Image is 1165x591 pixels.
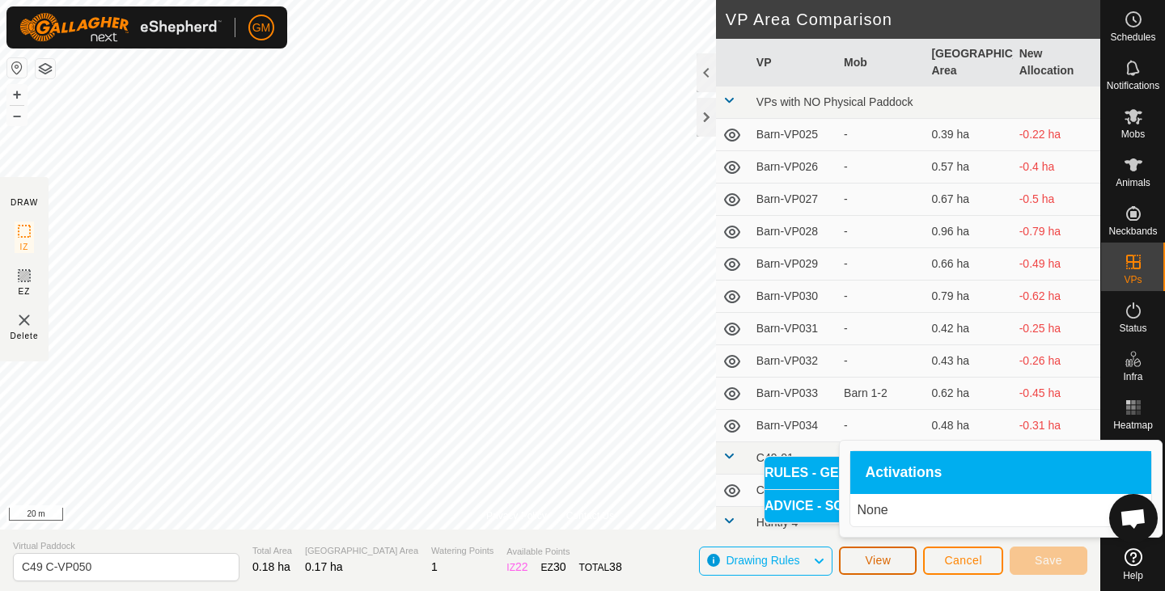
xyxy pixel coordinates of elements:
div: - [844,223,918,240]
div: - [844,126,918,143]
span: Help [1123,571,1143,580]
th: VP [750,39,837,87]
h2: VP Area Comparison [726,10,1100,29]
span: ADVICE - SCHEDULED MOVES [765,500,955,513]
img: Gallagher Logo [19,13,222,42]
td: Barn-VP028 [750,216,837,248]
td: Barn-VP026 [750,151,837,184]
td: 0.57 ha [925,151,1012,184]
td: 0.66 ha [925,248,1012,281]
td: Barn-VP027 [750,184,837,216]
span: VPs [1124,275,1142,285]
button: Save [1010,547,1087,575]
td: -0.31 ha [1013,410,1100,442]
div: EZ [541,559,566,576]
span: Watering Points [431,544,494,558]
span: Total Area [252,544,292,558]
p-accordion-header: ADVICE - SCHEDULED MOVES [765,490,1087,522]
span: GM [252,19,271,36]
a: Help [1101,542,1165,587]
a: Privacy Policy [486,509,547,523]
div: - [844,352,918,369]
td: 0.42 ha [925,313,1012,345]
span: Delete [11,330,39,342]
th: New Allocation [1013,39,1100,87]
td: 0.62 ha [925,378,1012,410]
span: Huntly 4 [756,516,798,529]
td: 0.48 ha [925,410,1012,442]
td: -0.45 ha [1013,378,1100,410]
div: IZ [506,559,527,576]
td: Barn-VP032 [750,345,837,378]
td: -0.49 ha [1013,248,1100,281]
span: C49-01 [756,451,794,464]
span: 30 [553,560,566,573]
span: [GEOGRAPHIC_DATA] Area [305,544,418,558]
img: VP [15,310,34,330]
td: 0.67 ha [925,184,1012,216]
td: -0.5 ha [1013,184,1100,216]
td: Barn-VP025 [750,119,837,151]
span: 38 [609,560,622,573]
span: Available Points [506,545,621,559]
button: Cancel [923,547,1003,575]
td: Barn-VP033 [750,378,837,410]
span: View [865,554,891,567]
button: Map Layers [36,59,55,78]
span: Activations [865,466,942,480]
button: View [839,547,917,575]
span: EZ [19,285,31,298]
td: Barn-VP029 [750,248,837,281]
span: Infra [1123,372,1142,382]
td: Barn-VP034 [750,410,837,442]
button: – [7,106,27,125]
span: RULES - GENERAL [765,466,883,479]
td: 0.39 ha [925,119,1012,151]
td: -0.25 ha [1013,313,1100,345]
div: - [844,417,918,434]
div: DRAW [11,196,38,209]
button: Reset Map [7,58,27,78]
div: - [844,288,918,305]
div: - [844,255,918,272]
span: Cancel [944,554,982,567]
td: -0.22 ha [1013,119,1100,151]
span: 0.18 ha [252,560,290,573]
span: Save [1035,554,1062,567]
span: Mobs [1121,129,1145,139]
div: - [844,320,918,337]
td: -0.79 ha [1013,216,1100,248]
span: VPs with NO Physical Paddock [756,95,913,108]
span: Neckbands [1108,226,1157,236]
p: None [857,500,1145,520]
span: 0.17 ha [305,560,343,573]
span: Virtual Paddock [13,539,239,553]
td: Barn-VP031 [750,313,837,345]
div: Open chat [1109,494,1158,542]
th: [GEOGRAPHIC_DATA] Area [925,39,1012,87]
span: Heatmap [1113,420,1153,430]
th: Mob [837,39,925,87]
td: -0.4 ha [1013,151,1100,184]
span: Status [1119,323,1146,333]
span: 22 [515,560,528,573]
div: Barn 1-2 [844,385,918,402]
span: IZ [20,241,29,253]
td: 0.79 ha [925,281,1012,313]
span: Animals [1116,178,1150,188]
td: Barn-VP030 [750,281,837,313]
td: C49 C-VP049 [750,475,837,507]
span: Notifications [1107,81,1159,91]
div: - [844,158,918,175]
p-accordion-header: RULES - GENERAL [765,457,1087,489]
td: -0.62 ha [1013,281,1100,313]
a: Contact Us [566,509,614,523]
div: - [844,191,918,208]
button: + [7,85,27,104]
td: 0.96 ha [925,216,1012,248]
td: 0.43 ha [925,345,1012,378]
span: 1 [431,560,438,573]
span: Schedules [1110,32,1155,42]
span: Drawing Rules [726,554,799,567]
div: TOTAL [579,559,622,576]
